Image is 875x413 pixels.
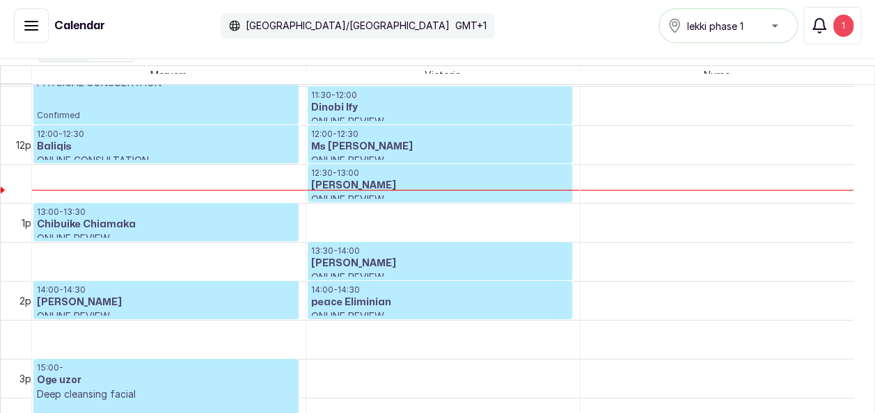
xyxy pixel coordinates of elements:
p: ONLINE CONSULTATION [37,154,295,168]
button: lekki phase 1 [659,8,798,43]
h3: peace Eliminian [311,295,569,309]
p: ONLINE REVIEW [311,193,569,206]
p: 14:00 - 14:30 [37,284,295,295]
h3: [PERSON_NAME] [311,179,569,193]
h3: Chibuike Chiamaka [37,218,295,232]
p: ONLINE REVIEW [311,154,569,168]
span: Nurse [701,66,733,83]
p: ONLINE REVIEW [311,270,569,284]
h3: Dinobi Ify [311,101,569,115]
p: ONLINE REVIEW [311,309,569,323]
div: 1pm [19,216,42,230]
h3: [PERSON_NAME] [311,257,569,270]
p: ONLINE REVIEW [37,309,295,323]
p: [GEOGRAPHIC_DATA]/[GEOGRAPHIC_DATA] [246,19,450,33]
p: ONLINE REVIEW [37,232,295,245]
p: 14:00 - 14:30 [311,284,569,295]
h3: Oge uzor [37,373,295,387]
span: Confirmed [37,110,295,121]
p: Deep cleansing facial [37,387,295,401]
h3: [PERSON_NAME] [37,295,295,309]
p: 13:30 - 14:00 [311,245,569,257]
p: 11:30 - 12:00 [311,90,569,101]
p: 12:00 - 12:30 [311,129,569,140]
div: 12pm [13,138,42,152]
div: 1 [833,15,853,37]
p: ONLINE REVIEW [311,115,569,129]
p: 13:00 - 13:30 [37,206,295,218]
button: 1 [803,7,861,44]
div: 2pm [17,293,42,308]
p: 12:00 - 12:30 [37,129,295,140]
div: 3pm [17,371,42,386]
p: 12:30 - 13:00 [311,168,569,179]
h3: Baliqis [37,140,295,154]
h1: Calendar [54,17,105,34]
p: GMT+1 [455,19,487,33]
span: lekki phase 1 [687,19,743,33]
span: Victoria [422,66,464,83]
span: Maryam [148,66,189,83]
p: 15:00 - [37,362,295,373]
h3: Ms [PERSON_NAME] [311,140,569,154]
